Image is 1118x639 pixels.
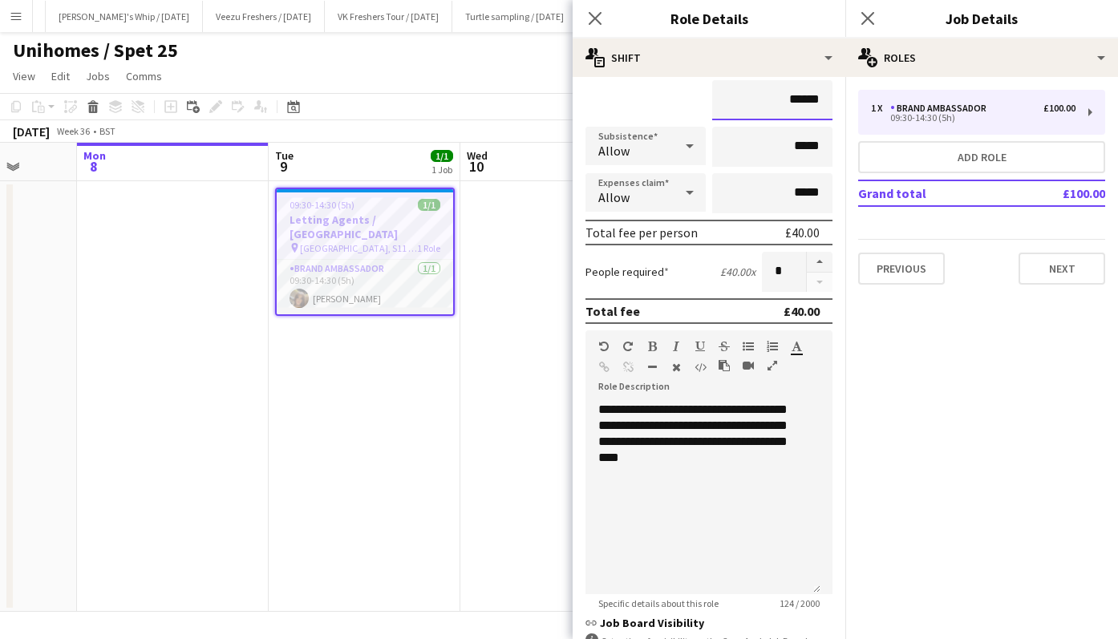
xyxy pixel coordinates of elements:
button: Italic [670,340,682,353]
a: Jobs [79,66,116,87]
app-job-card: 09:30-14:30 (5h)1/1Letting Agents / [GEOGRAPHIC_DATA] [GEOGRAPHIC_DATA], S11 8PX1 RoleBrand Ambas... [275,188,455,316]
span: Allow [598,143,630,159]
button: Strikethrough [719,340,730,353]
div: Total fee [585,303,640,319]
button: Bold [646,340,658,353]
span: Mon [83,148,106,163]
button: Unordered List [743,340,754,353]
button: Insert video [743,359,754,372]
button: Add role [858,141,1105,173]
td: £100.00 [1010,180,1105,206]
td: Grand total [858,180,1010,206]
h3: Letting Agents / [GEOGRAPHIC_DATA] [277,212,453,241]
div: Total fee per person [585,224,698,241]
h1: Unihomes / Spet 25 [13,38,178,63]
div: £40.00 [785,224,820,241]
span: 1 Role [417,242,440,254]
div: [DATE] [13,123,50,140]
span: Wed [467,148,488,163]
span: Tue [275,148,294,163]
button: Increase [807,252,832,273]
a: Edit [45,66,76,87]
button: Underline [695,340,706,353]
div: Brand Ambassador [890,103,993,114]
button: Clear Formatting [670,361,682,374]
span: View [13,69,35,83]
span: Specific details about this role [585,597,731,609]
a: Comms [119,66,168,87]
label: People required [585,265,669,279]
button: Ordered List [767,340,778,353]
h3: Role Details [573,8,845,29]
a: View [6,66,42,87]
button: Undo [598,340,610,353]
button: Horizontal Line [646,361,658,374]
span: Allow [598,189,630,205]
button: Text Color [791,340,802,353]
h3: Job Board Visibility [585,616,832,630]
app-card-role: Brand Ambassador1/109:30-14:30 (5h)[PERSON_NAME] [277,260,453,314]
div: £100.00 [1043,103,1075,114]
span: 10 [464,157,488,176]
div: BST [99,125,115,137]
span: 124 / 2000 [767,597,832,609]
button: Redo [622,340,634,353]
span: 8 [81,157,106,176]
div: Shift [573,38,845,77]
span: Week 36 [53,125,93,137]
button: Next [1019,253,1105,285]
div: 1 Job [431,164,452,176]
div: 1 x [871,103,890,114]
button: VK Freshers Tour / [DATE] [325,1,452,32]
h3: Job Details [845,8,1118,29]
div: 09:30-14:30 (5h) [871,114,1075,122]
span: Jobs [86,69,110,83]
div: £40.00 x [720,265,755,279]
button: Previous [858,253,945,285]
button: Veezu Freshers / [DATE] [203,1,325,32]
button: Fullscreen [767,359,778,372]
span: 9 [273,157,294,176]
span: 09:30-14:30 (5h) [290,199,354,211]
span: 1/1 [418,199,440,211]
div: £40.00 [784,303,820,319]
button: Paste as plain text [719,359,730,372]
div: Roles [845,38,1118,77]
span: Comms [126,69,162,83]
span: [GEOGRAPHIC_DATA], S11 8PX [300,242,417,254]
button: HTML Code [695,361,706,374]
button: [PERSON_NAME]'s Whip / [DATE] [46,1,203,32]
button: Turtle sampling / [DATE] [452,1,577,32]
span: Edit [51,69,70,83]
span: 1/1 [431,150,453,162]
